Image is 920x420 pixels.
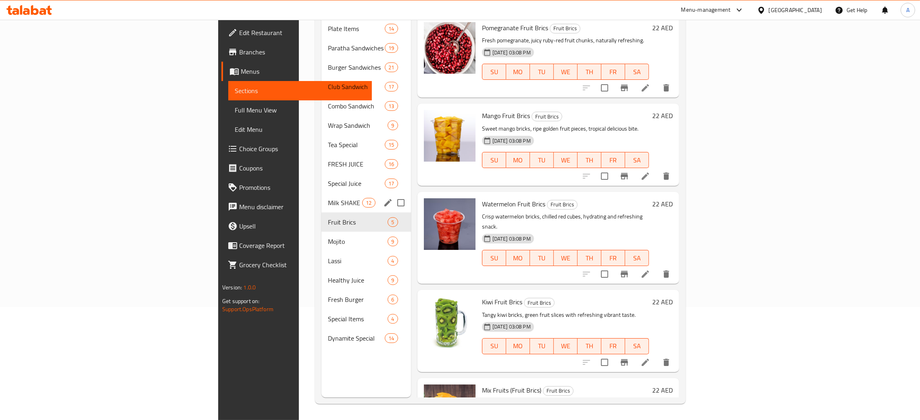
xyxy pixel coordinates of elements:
a: Promotions [221,178,372,197]
img: Kiwi Fruit Brics [424,296,476,348]
span: Get support on: [222,296,259,306]
span: MO [509,252,527,264]
div: items [385,101,398,111]
span: Select to update [596,354,613,371]
span: Special Juice [328,179,385,188]
span: 4 [388,257,397,265]
span: Menus [241,67,365,76]
span: 5 [388,218,397,226]
span: TU [533,340,551,352]
button: MO [506,64,530,80]
button: SA [625,250,649,266]
p: Fresh pomegranate, juicy ruby-red fruit chunks, naturally refreshing. [482,35,649,46]
span: SU [486,340,503,352]
span: WE [557,66,574,78]
button: WE [554,338,578,354]
span: 13 [385,102,397,110]
div: Combo Sandwich [328,101,385,111]
div: Healthy Juice [328,275,388,285]
span: Lassi [328,256,388,266]
div: items [362,198,375,208]
a: Edit Menu [228,120,372,139]
span: 12 [363,199,375,207]
button: delete [657,264,676,284]
div: Fruit Brics [547,200,578,210]
span: Full Menu View [235,105,365,115]
button: Branch-specific-item [615,166,634,186]
button: TH [578,152,601,168]
p: Sweet mango bricks, ripe golden fruit pieces, tropical delicious bite. [482,124,649,134]
span: FR [605,252,622,264]
button: WE [554,152,578,168]
span: Version: [222,282,242,293]
button: SA [625,64,649,80]
span: SU [486,252,503,264]
span: TU [533,154,551,166]
a: Branches [221,42,372,62]
a: Coupons [221,158,372,178]
span: [DATE] 03:08 PM [489,323,534,331]
div: items [385,333,398,343]
button: Branch-specific-item [615,78,634,98]
span: Mango Fruit Brics [482,110,530,122]
div: Milk SHAKE12edit [321,193,411,212]
span: Dynamite Special [328,333,385,343]
div: items [388,275,398,285]
span: Mojito [328,237,388,246]
a: Grocery Checklist [221,255,372,274]
button: SU [482,250,506,266]
a: Coverage Report [221,236,372,255]
button: TU [530,338,554,354]
a: Full Menu View [228,100,372,120]
span: SA [628,340,646,352]
span: MO [509,154,527,166]
div: items [388,237,398,246]
div: items [385,140,398,150]
div: FRESH JUICE16 [321,154,411,174]
span: WE [557,252,574,264]
a: Support.OpsPlatform [222,304,273,314]
button: SA [625,152,649,168]
span: Branches [239,47,365,57]
button: WE [554,64,578,80]
span: Plate Items [328,24,385,33]
span: Mix Fruits (Fruit Brics) [482,384,541,396]
div: Wrap Sandwich9 [321,116,411,135]
div: items [385,179,398,188]
span: Choice Groups [239,144,365,154]
button: WE [554,250,578,266]
span: Coverage Report [239,241,365,250]
a: Edit menu item [640,83,650,93]
button: Branch-specific-item [615,353,634,372]
button: delete [657,78,676,98]
span: TH [581,252,598,264]
span: 17 [385,83,397,91]
a: Edit menu item [640,269,650,279]
button: MO [506,338,530,354]
span: Wrap Sandwich [328,121,388,130]
button: FR [601,338,625,354]
button: FR [601,64,625,80]
span: TU [533,66,551,78]
button: TU [530,250,554,266]
div: Paratha Sandwiches [328,43,385,53]
span: SA [628,66,646,78]
div: Plate Items14 [321,19,411,38]
div: Club Sandwich17 [321,77,411,96]
div: Paratha Sandwiches19 [321,38,411,58]
div: Menu-management [681,5,731,15]
button: FR [601,152,625,168]
div: items [388,217,398,227]
button: SA [625,338,649,354]
span: 16 [385,160,397,168]
span: FR [605,154,622,166]
h6: 22 AED [652,198,673,210]
span: A [906,6,910,15]
div: Special Items [328,314,388,324]
span: 9 [388,122,397,129]
span: 14 [385,25,397,33]
div: items [385,24,398,33]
